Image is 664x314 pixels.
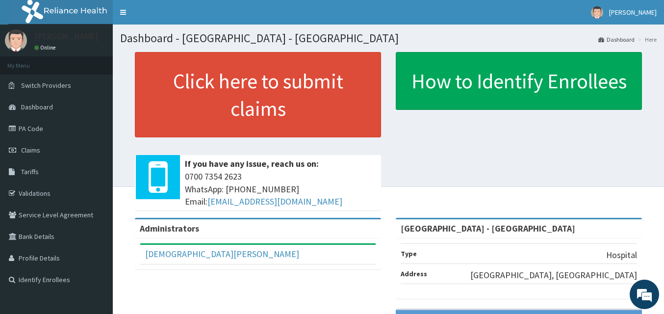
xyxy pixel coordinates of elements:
[609,8,657,17] span: [PERSON_NAME]
[598,35,635,44] a: Dashboard
[591,6,603,19] img: User Image
[120,32,657,45] h1: Dashboard - [GEOGRAPHIC_DATA] - [GEOGRAPHIC_DATA]
[396,52,642,110] a: How to Identify Enrollees
[34,44,58,51] a: Online
[401,269,427,278] b: Address
[140,223,199,234] b: Administrators
[34,32,99,41] p: [PERSON_NAME]
[207,196,342,207] a: [EMAIL_ADDRESS][DOMAIN_NAME]
[21,146,40,155] span: Claims
[21,103,53,111] span: Dashboard
[185,170,376,208] span: 0700 7354 2623 WhatsApp: [PHONE_NUMBER] Email:
[161,5,184,28] div: Minimize live chat window
[21,167,39,176] span: Tariffs
[18,49,40,74] img: d_794563401_company_1708531726252_794563401
[401,249,417,258] b: Type
[185,158,319,169] b: If you have any issue, reach us on:
[51,55,165,68] div: Chat with us now
[5,209,187,244] textarea: Type your message and hit 'Enter'
[21,81,71,90] span: Switch Providers
[5,29,27,52] img: User Image
[636,35,657,44] li: Here
[401,223,575,234] strong: [GEOGRAPHIC_DATA] - [GEOGRAPHIC_DATA]
[57,94,135,193] span: We're online!
[135,52,381,137] a: Click here to submit claims
[145,248,299,260] a: [DEMOGRAPHIC_DATA][PERSON_NAME]
[470,269,637,282] p: [GEOGRAPHIC_DATA], [GEOGRAPHIC_DATA]
[606,249,637,262] p: Hospital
